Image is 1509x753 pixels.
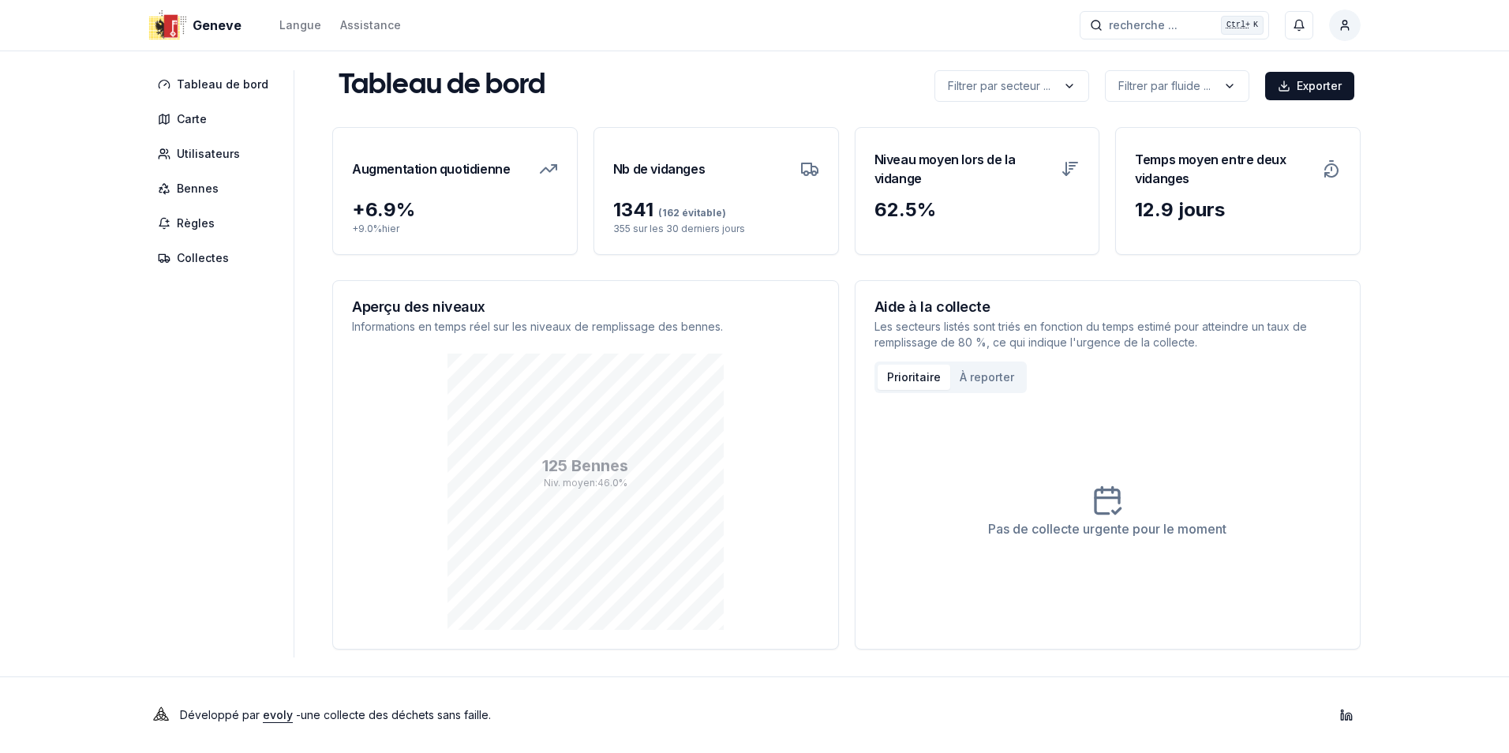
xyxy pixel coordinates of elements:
span: Tableau de bord [177,77,268,92]
img: Geneve Logo [148,6,186,44]
h3: Aperçu des niveaux [352,300,819,314]
h1: Tableau de bord [339,70,545,102]
button: label [934,70,1089,102]
a: Bennes [148,174,284,203]
button: Langue [279,16,321,35]
span: recherche ... [1109,17,1178,33]
button: recherche ...Ctrl+K [1080,11,1269,39]
a: Utilisateurs [148,140,284,168]
h3: Temps moyen entre deux vidanges [1135,147,1312,191]
a: Tableau de bord [148,70,284,99]
span: Geneve [193,16,242,35]
button: Exporter [1265,72,1354,100]
p: Développé par - une collecte des déchets sans faille . [180,704,491,726]
a: Carte [148,105,284,133]
div: Langue [279,17,321,33]
a: Collectes [148,244,284,272]
a: Geneve [148,16,248,35]
h3: Nb de vidanges [613,147,705,191]
button: À reporter [950,365,1024,390]
p: 355 sur les 30 derniers jours [613,223,819,235]
p: Informations en temps réel sur les niveaux de remplissage des bennes. [352,319,819,335]
p: Filtrer par secteur ... [948,78,1050,94]
h3: Augmentation quotidienne [352,147,510,191]
img: Evoly Logo [148,702,174,728]
div: 12.9 jours [1135,197,1341,223]
div: Pas de collecte urgente pour le moment [988,519,1226,538]
span: (162 évitable) [653,207,726,219]
a: Assistance [340,16,401,35]
h3: Niveau moyen lors de la vidange [874,147,1052,191]
h3: Aide à la collecte [874,300,1342,314]
span: Carte [177,111,207,127]
p: + 9.0 % hier [352,223,558,235]
div: 1341 [613,197,819,223]
span: Règles [177,215,215,231]
button: label [1105,70,1249,102]
p: Filtrer par fluide ... [1118,78,1211,94]
div: + 6.9 % [352,197,558,223]
p: Les secteurs listés sont triés en fonction du temps estimé pour atteindre un taux de remplissage ... [874,319,1342,350]
button: Prioritaire [878,365,950,390]
span: Utilisateurs [177,146,240,162]
a: evoly [263,708,293,721]
span: Bennes [177,181,219,197]
div: 62.5 % [874,197,1080,223]
a: Règles [148,209,284,238]
span: Collectes [177,250,229,266]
